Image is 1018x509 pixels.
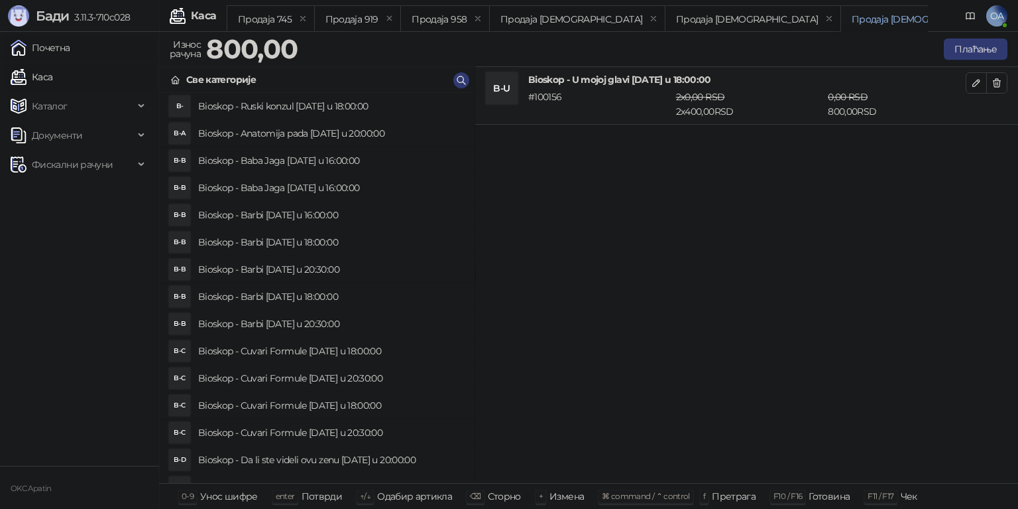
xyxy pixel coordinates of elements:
[169,422,190,443] div: B-C
[169,340,190,362] div: B-C
[944,38,1007,60] button: Плаћање
[169,286,190,307] div: B-B
[381,13,398,25] button: remove
[809,488,850,505] div: Готовина
[825,90,968,119] div: 800,00 RSD
[198,204,464,226] h4: Bioskop - Barbi [DATE] u 16:00:00
[191,11,216,21] div: Каса
[960,5,981,27] a: Документација
[549,488,584,505] div: Измена
[169,232,190,253] div: B-B
[276,491,295,501] span: enter
[773,491,802,501] span: F10 / F16
[676,12,818,27] div: Продаја [DEMOGRAPHIC_DATA]
[186,72,256,87] div: Све категорије
[69,11,130,23] span: 3.11.3-710c028
[828,91,868,103] span: 0,00 RSD
[198,422,464,443] h4: Bioskop - Cuvari Formule [DATE] u 20:30:00
[32,151,113,178] span: Фискални рачуни
[169,368,190,389] div: B-C
[602,491,690,501] span: ⌘ command / ⌃ control
[167,36,203,62] div: Износ рачуна
[325,12,378,27] div: Продаја 919
[712,488,756,505] div: Претрага
[528,72,966,87] h4: Bioskop - U mojoj glavi [DATE] u 18:00:00
[36,8,69,24] span: Бади
[198,395,464,416] h4: Bioskop - Cuvari Formule [DATE] u 18:00:00
[200,488,258,505] div: Унос шифре
[32,93,68,119] span: Каталог
[198,368,464,389] h4: Bioskop - Cuvari Formule [DATE] u 20:30:00
[901,488,917,505] div: Чек
[486,72,518,104] div: B-U
[11,64,52,90] a: Каса
[645,13,662,25] button: remove
[852,12,993,27] div: Продаја [DEMOGRAPHIC_DATA]
[182,491,194,501] span: 0-9
[169,123,190,144] div: B-A
[169,204,190,226] div: B-B
[703,491,705,501] span: f
[676,91,725,103] span: 2 x 0,00 RSD
[294,13,311,25] button: remove
[198,177,464,198] h4: Bioskop - Baba Jaga [DATE] u 16:00:00
[169,177,190,198] div: B-B
[470,491,481,501] span: ⌫
[198,313,464,334] h4: Bioskop - Barbi [DATE] u 20:30:00
[8,5,29,27] img: Logo
[169,395,190,416] div: B-C
[500,12,642,27] div: Продаја [DEMOGRAPHIC_DATA]
[198,476,464,498] h4: Bioskop - Da li ste videli ovu zenu [DATE] u 20:00:00
[169,449,190,471] div: B-D
[488,488,521,505] div: Сторно
[198,96,464,117] h4: Bioskop - Ruski konzul [DATE] u 18:00:00
[238,12,292,27] div: Продаја 745
[673,90,826,119] div: 2 x 400,00 RSD
[469,13,486,25] button: remove
[820,13,838,25] button: remove
[198,232,464,253] h4: Bioskop - Barbi [DATE] u 18:00:00
[169,96,190,117] div: B-
[160,93,475,483] div: grid
[198,286,464,307] h4: Bioskop - Barbi [DATE] u 18:00:00
[169,259,190,280] div: B-B
[206,33,298,65] strong: 800,00
[377,488,452,505] div: Одабир артикла
[198,150,464,171] h4: Bioskop - Baba Jaga [DATE] u 16:00:00
[986,5,1007,27] span: OA
[198,340,464,362] h4: Bioskop - Cuvari Formule [DATE] u 18:00:00
[302,488,343,505] div: Потврди
[198,123,464,144] h4: Bioskop - Anatomija pada [DATE] u 20:00:00
[539,491,543,501] span: +
[868,491,893,501] span: F11 / F17
[169,476,190,498] div: B-D
[32,122,82,149] span: Документи
[198,449,464,471] h4: Bioskop - Da li ste videli ovu zenu [DATE] u 20:00:00
[412,12,467,27] div: Продаја 958
[11,484,52,493] small: OKC Apatin
[11,35,70,61] a: Почетна
[360,491,370,501] span: ↑/↓
[169,313,190,334] div: B-B
[198,259,464,280] h4: Bioskop - Barbi [DATE] u 20:30:00
[526,90,673,119] div: # 100156
[169,150,190,171] div: B-B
